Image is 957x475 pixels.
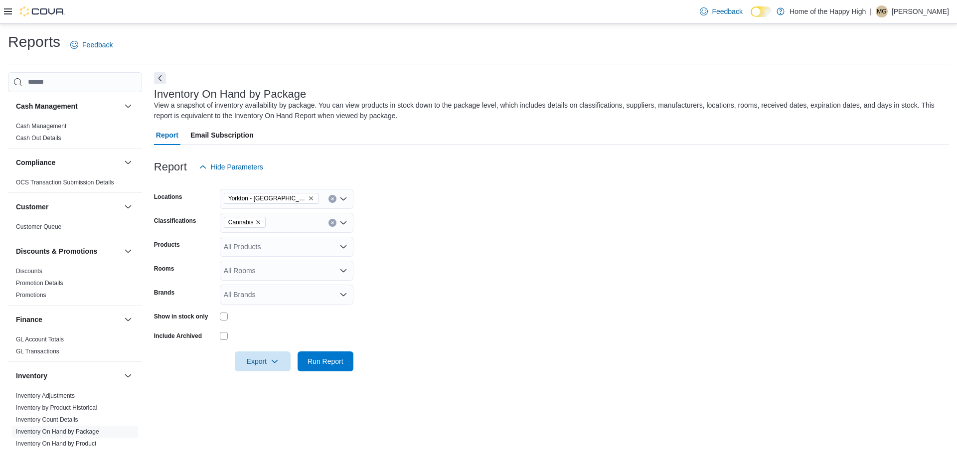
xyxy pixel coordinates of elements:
[16,101,120,111] button: Cash Management
[211,162,263,172] span: Hide Parameters
[228,193,306,203] span: Yorkton - [GEOGRAPHIC_DATA] - Fire & Flower
[224,193,319,204] span: Yorkton - York Station - Fire & Flower
[16,392,75,400] span: Inventory Adjustments
[16,336,64,343] a: GL Account Totals
[122,100,134,112] button: Cash Management
[154,100,944,121] div: View a snapshot of inventory availability by package. You can view products in stock down to the ...
[8,265,142,305] div: Discounts & Promotions
[339,219,347,227] button: Open list of options
[712,6,742,16] span: Feedback
[16,404,97,411] a: Inventory by Product Historical
[298,351,353,371] button: Run Report
[154,72,166,84] button: Next
[16,335,64,343] span: GL Account Totals
[8,176,142,192] div: Compliance
[339,243,347,251] button: Open list of options
[16,440,96,447] a: Inventory On Hand by Product
[82,40,113,50] span: Feedback
[16,123,66,130] a: Cash Management
[328,195,336,203] button: Clear input
[66,35,117,55] a: Feedback
[876,5,888,17] div: Machaela Gardner
[224,217,266,228] span: Cannabis
[696,1,746,21] a: Feedback
[8,333,142,361] div: Finance
[190,125,254,145] span: Email Subscription
[16,292,46,299] a: Promotions
[16,347,59,355] span: GL Transactions
[154,193,182,201] label: Locations
[870,5,872,17] p: |
[16,135,61,142] a: Cash Out Details
[122,370,134,382] button: Inventory
[154,241,180,249] label: Products
[122,157,134,168] button: Compliance
[16,202,120,212] button: Customer
[122,245,134,257] button: Discounts & Promotions
[16,392,75,399] a: Inventory Adjustments
[154,265,174,273] label: Rooms
[16,158,120,167] button: Compliance
[16,348,59,355] a: GL Transactions
[122,314,134,325] button: Finance
[20,6,65,16] img: Cova
[16,371,120,381] button: Inventory
[16,404,97,412] span: Inventory by Product Historical
[154,332,202,340] label: Include Archived
[16,416,78,424] span: Inventory Count Details
[8,120,142,148] div: Cash Management
[16,101,78,111] h3: Cash Management
[16,134,61,142] span: Cash Out Details
[122,201,134,213] button: Customer
[16,315,120,324] button: Finance
[16,246,120,256] button: Discounts & Promotions
[8,221,142,237] div: Customer
[255,219,261,225] button: Remove Cannabis from selection in this group
[339,291,347,299] button: Open list of options
[154,313,208,320] label: Show in stock only
[16,267,42,275] span: Discounts
[16,246,97,256] h3: Discounts & Promotions
[16,179,114,186] a: OCS Transaction Submission Details
[154,161,187,173] h3: Report
[16,178,114,186] span: OCS Transaction Submission Details
[241,351,285,371] span: Export
[156,125,178,145] span: Report
[154,88,307,100] h3: Inventory On Hand by Package
[339,267,347,275] button: Open list of options
[16,223,61,231] span: Customer Queue
[892,5,949,17] p: [PERSON_NAME]
[308,195,314,201] button: Remove Yorkton - York Station - Fire & Flower from selection in this group
[16,428,99,436] span: Inventory On Hand by Package
[228,217,254,227] span: Cannabis
[877,5,886,17] span: MG
[308,356,343,366] span: Run Report
[16,223,61,230] a: Customer Queue
[16,279,63,287] span: Promotion Details
[790,5,866,17] p: Home of the Happy High
[16,440,96,448] span: Inventory On Hand by Product
[16,202,48,212] h3: Customer
[8,32,60,52] h1: Reports
[328,219,336,227] button: Clear input
[154,289,174,297] label: Brands
[154,217,196,225] label: Classifications
[16,158,55,167] h3: Compliance
[16,428,99,435] a: Inventory On Hand by Package
[16,416,78,423] a: Inventory Count Details
[16,280,63,287] a: Promotion Details
[751,6,772,17] input: Dark Mode
[16,371,47,381] h3: Inventory
[16,315,42,324] h3: Finance
[195,157,267,177] button: Hide Parameters
[16,291,46,299] span: Promotions
[339,195,347,203] button: Open list of options
[235,351,291,371] button: Export
[16,122,66,130] span: Cash Management
[16,268,42,275] a: Discounts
